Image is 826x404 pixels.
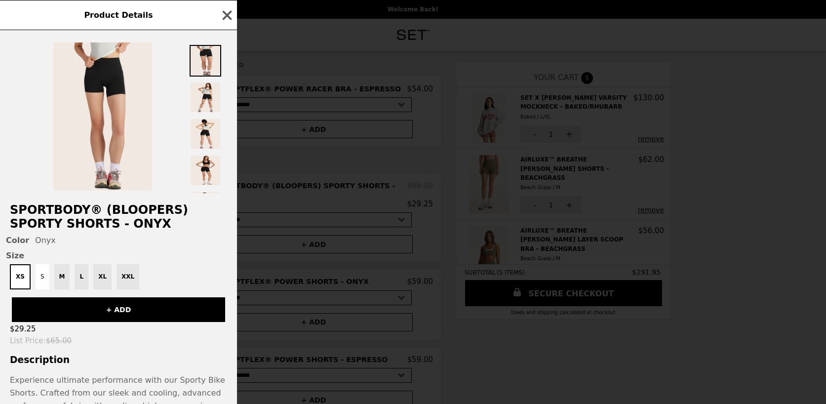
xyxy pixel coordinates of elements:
[10,264,31,289] button: XS
[190,191,221,223] img: Thumbnail 5
[46,336,72,345] span: $65.00
[12,297,225,322] button: + ADD
[6,251,231,260] span: Size
[84,10,153,20] span: Product Details
[6,236,29,245] span: Color
[190,45,221,77] img: Thumbnail 1
[190,118,221,150] img: Thumbnail 3
[36,264,49,289] button: S
[53,42,152,191] img: Onyx / XS
[190,81,221,113] img: Thumbnail 2
[6,236,231,245] div: Onyx
[190,155,221,186] img: Thumbnail 4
